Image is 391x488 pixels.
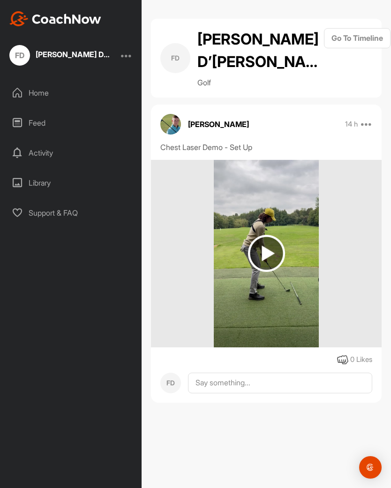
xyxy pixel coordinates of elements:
button: Go To Timeline [324,28,391,48]
img: avatar [160,114,181,135]
div: Chest Laser Demo - Set Up [160,142,372,153]
p: 14 h [345,120,358,129]
div: Feed [5,111,137,135]
p: Golf [197,77,324,88]
img: media [214,160,319,347]
a: Go To Timeline [324,28,391,88]
div: Home [5,81,137,105]
img: CoachNow [9,11,101,26]
div: FD [9,45,30,66]
div: Activity [5,141,137,165]
div: Library [5,171,137,195]
img: play [248,235,285,272]
div: [PERSON_NAME] D’[PERSON_NAME] [36,51,111,58]
div: FD [160,43,190,73]
p: [PERSON_NAME] [188,119,249,130]
div: 0 Likes [350,354,372,365]
div: Open Intercom Messenger [359,456,382,479]
div: FD [160,373,181,393]
h2: [PERSON_NAME] D’[PERSON_NAME] [197,28,324,73]
div: Support & FAQ [5,201,137,225]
